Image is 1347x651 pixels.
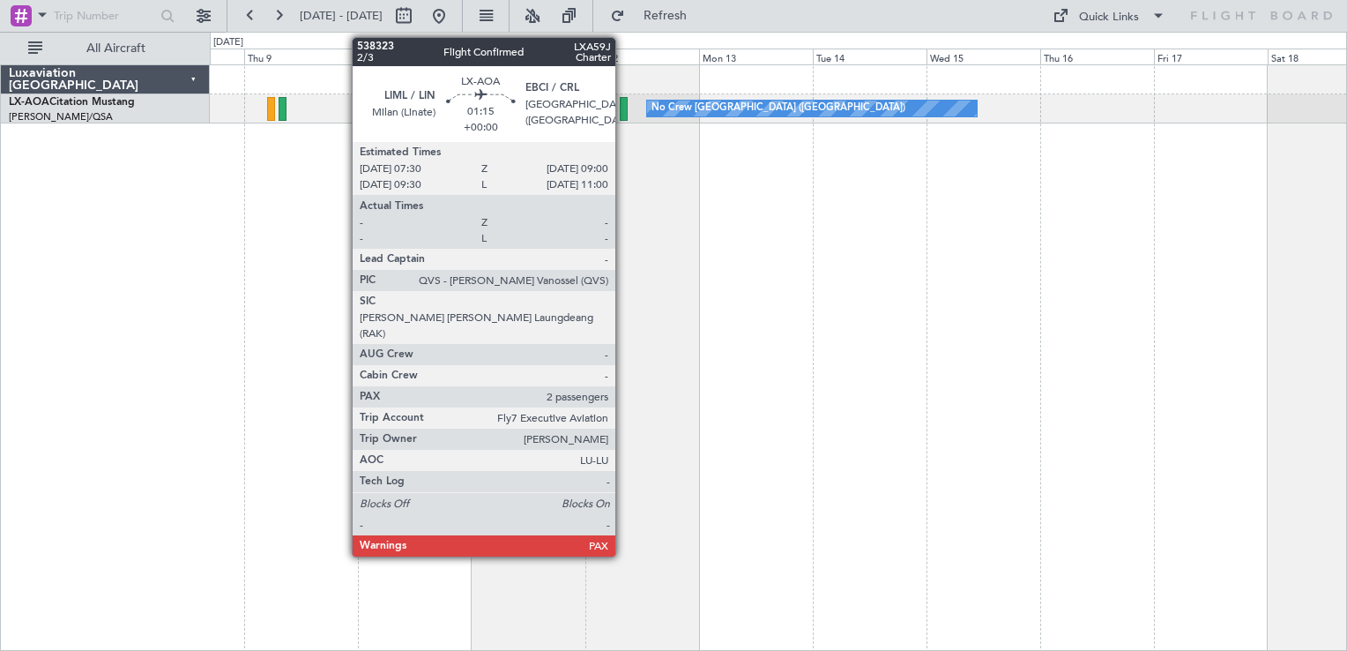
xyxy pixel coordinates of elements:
[1079,9,1139,26] div: Quick Links
[699,49,813,64] div: Mon 13
[54,3,155,29] input: Trip Number
[1154,49,1268,64] div: Fri 17
[602,2,708,30] button: Refresh
[1044,2,1174,30] button: Quick Links
[358,49,472,64] div: Fri 10
[813,49,927,64] div: Tue 14
[651,95,905,122] div: No Crew [GEOGRAPHIC_DATA] ([GEOGRAPHIC_DATA])
[927,49,1040,64] div: Wed 15
[9,97,49,108] span: LX-AOA
[9,97,135,108] a: LX-AOACitation Mustang
[629,10,703,22] span: Refresh
[244,49,358,64] div: Thu 9
[300,8,383,24] span: [DATE] - [DATE]
[585,49,699,64] div: Sun 12
[1040,49,1154,64] div: Thu 16
[472,49,585,64] div: Sat 11
[19,34,191,63] button: All Aircraft
[46,42,186,55] span: All Aircraft
[213,35,243,50] div: [DATE]
[9,110,113,123] a: [PERSON_NAME]/QSA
